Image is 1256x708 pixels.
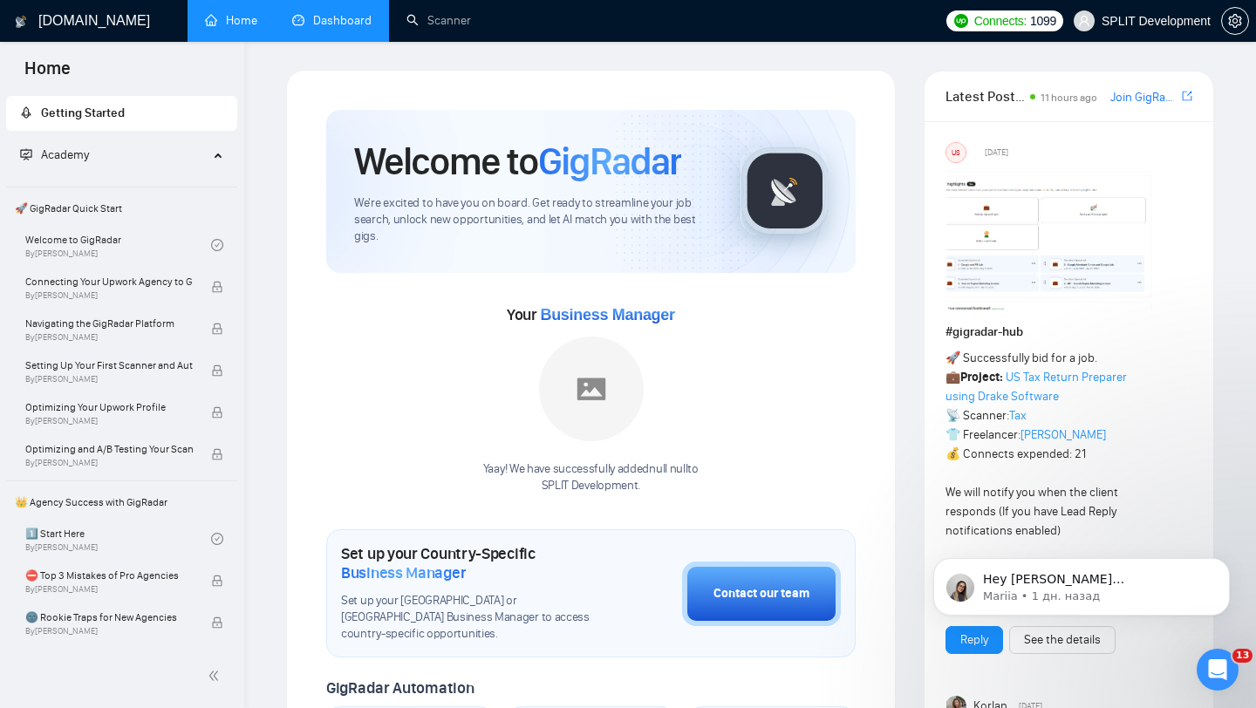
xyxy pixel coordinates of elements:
[1182,89,1192,103] span: export
[306,7,338,38] div: Закрыть
[25,609,193,626] span: 🌚 Rookie Traps for New Agencies
[152,524,197,559] span: neutral face reaction
[211,448,223,460] span: lock
[713,584,809,603] div: Contact our team
[25,273,193,290] span: Connecting Your Upwork Agency to GigRadar
[211,239,223,251] span: check-circle
[1197,649,1239,691] iframe: Intercom live chat
[211,323,223,335] span: lock
[985,145,1008,160] span: [DATE]
[538,138,681,185] span: GigRadar
[25,374,193,385] span: By [PERSON_NAME]
[208,667,225,684] span: double-left
[205,13,257,28] a: homeHome
[11,7,44,40] button: go back
[341,593,595,643] span: Set up your [GEOGRAPHIC_DATA] or [GEOGRAPHIC_DATA] Business Manager to access country-specific op...
[354,195,713,245] span: We're excited to have you on board. Get ready to streamline your job search, unlock new opportuni...
[197,524,242,559] span: smiley reaction
[25,520,211,558] a: 1️⃣ Start HereBy[PERSON_NAME]
[25,290,193,301] span: By [PERSON_NAME]
[116,524,141,559] span: 😞
[211,406,223,419] span: lock
[1221,14,1249,28] a: setting
[15,8,27,36] img: logo
[1078,15,1090,27] span: user
[292,13,372,28] a: dashboardDashboard
[211,533,223,545] span: check-circle
[1024,630,1101,650] a: See the details
[25,440,193,458] span: Optimizing and A/B Testing Your Scanner for Better Results
[1222,14,1248,28] span: setting
[946,170,1156,310] img: F09354QB7SM-image.png
[10,56,85,92] span: Home
[945,323,1192,342] h1: # gigradar-hub
[25,315,193,332] span: Navigating the GigRadar Platform
[1110,88,1178,107] a: Join GigRadar Slack Community
[974,11,1027,31] span: Connects:
[211,616,223,629] span: lock
[25,398,193,416] span: Optimizing Your Upwork Profile
[406,13,471,28] a: searchScanner
[76,123,301,140] p: Hey [PERSON_NAME][EMAIL_ADDRESS][DOMAIN_NAME], Looks like your Upwork agency OmiSoft 🏆 Multi-awar...
[41,147,89,162] span: Academy
[1041,92,1097,104] span: 11 hours ago
[20,106,32,119] span: rocket
[21,507,328,526] div: Была ли полезна эта статья?
[26,110,323,167] div: message notification from Mariia, 1 дн. назад. Hey vladyslavsharahov@gmail.com, Looks like your U...
[1009,408,1027,423] a: Tax
[211,575,223,587] span: lock
[25,332,193,343] span: By [PERSON_NAME]
[1182,88,1192,105] a: export
[1221,7,1249,35] button: setting
[1232,649,1253,663] span: 13
[1020,427,1106,442] a: [PERSON_NAME]
[954,14,968,28] img: upwork-logo.png
[507,305,675,324] span: Your
[945,370,1127,404] a: US Tax Return Preparer using Drake Software
[539,337,644,441] img: placeholder.png
[946,143,966,162] div: US
[66,581,282,595] a: Открыть в справочном центре
[39,126,67,153] img: Profile image for Mariia
[25,357,193,374] span: Setting Up Your First Scanner and Auto-Bidder
[25,584,193,595] span: By [PERSON_NAME]
[945,85,1025,107] span: Latest Posts from the GigRadar Community
[326,678,474,698] span: GigRadar Automation
[8,191,235,226] span: 🚀 GigRadar Quick Start
[25,458,193,468] span: By [PERSON_NAME]
[483,478,699,494] p: SPLIT Development .
[341,563,466,582] span: Business Manager
[25,626,193,637] span: By [PERSON_NAME]
[106,524,152,559] span: disappointed reaction
[161,524,187,559] span: 😐
[76,140,301,156] p: Message from Mariia, sent 1 дн. назад
[25,416,193,426] span: By [PERSON_NAME]
[6,96,237,131] li: Getting Started
[20,148,32,160] span: fund-projection-screen
[273,7,306,40] button: Развернуть окно
[8,485,235,520] span: 👑 Agency Success with GigRadar
[25,567,193,584] span: ⛔ Top 3 Mistakes of Pro Agencies
[20,147,89,162] span: Academy
[960,630,988,650] a: Reply
[354,138,681,185] h1: Welcome to
[741,147,829,235] img: gigradar-logo.png
[211,364,223,377] span: lock
[483,461,699,494] div: Yaay! We have successfully added null null to
[540,306,674,323] span: Business Manager
[341,544,595,582] h1: Set up your Country-Specific
[25,226,211,264] a: Welcome to GigRadarBy[PERSON_NAME]
[1030,11,1056,31] span: 1099
[960,370,1003,385] strong: Project:
[211,281,223,293] span: lock
[907,448,1256,643] iframe: To enrich screen reader interactions, please activate Accessibility in Grammarly extension settings
[682,562,841,626] button: Contact our team
[207,524,232,559] span: 😃
[41,106,125,120] span: Getting Started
